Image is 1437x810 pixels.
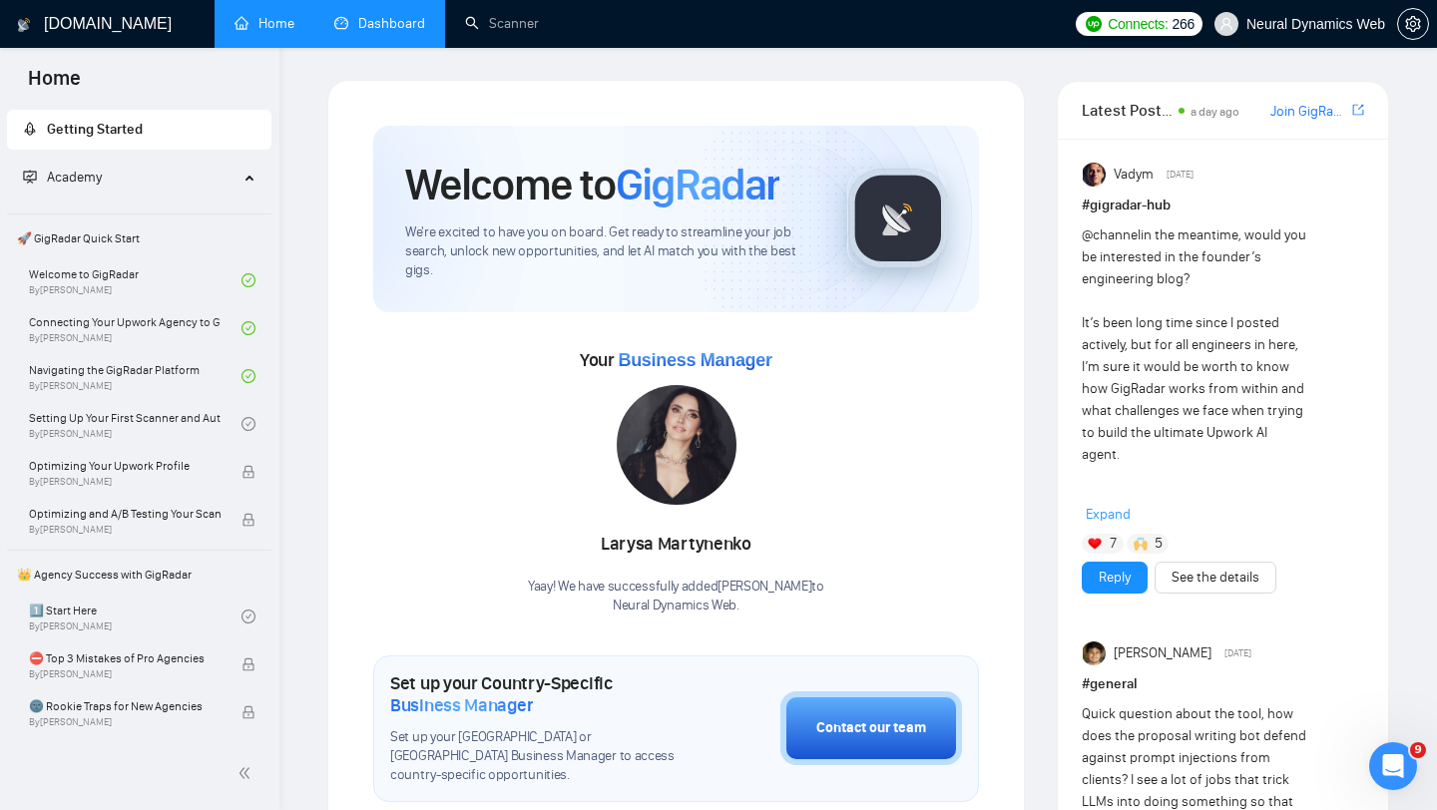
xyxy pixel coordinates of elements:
[47,169,102,186] span: Academy
[405,158,779,211] h1: Welcome to
[1083,641,1107,665] img: karthikk vijay
[29,648,221,668] span: ⛔ Top 3 Mistakes of Pro Agencies
[1082,226,1141,243] span: @channel
[1114,164,1154,186] span: Vadym
[1155,562,1276,594] button: See the details
[1082,562,1148,594] button: Reply
[528,528,824,562] div: Larysa Martynenko
[1134,537,1148,551] img: 🙌
[1224,644,1251,662] span: [DATE]
[241,465,255,479] span: lock
[1410,742,1426,758] span: 9
[241,705,255,719] span: lock
[1086,506,1131,523] span: Expand
[1082,673,1364,695] h1: # general
[23,170,37,184] span: fund-projection-screen
[241,609,255,623] span: check-circle
[528,597,824,615] p: Neural Dynamics Web .
[9,218,269,258] span: 🚀 GigRadar Quick Start
[1082,98,1173,123] span: Latest Posts from the GigRadar Community
[1219,17,1233,31] span: user
[1083,163,1107,187] img: Vadym
[1167,166,1194,184] span: [DATE]
[848,169,948,268] img: gigradar-logo.png
[241,513,255,527] span: lock
[816,717,926,739] div: Contact our team
[7,110,271,150] li: Getting Started
[1099,567,1131,589] a: Reply
[390,728,681,785] span: Set up your [GEOGRAPHIC_DATA] or [GEOGRAPHIC_DATA] Business Manager to access country-specific op...
[1086,16,1102,32] img: upwork-logo.png
[1397,16,1429,32] a: setting
[617,385,736,505] img: 1686860620838-99.jpg
[780,691,962,765] button: Contact our team
[29,354,241,398] a: Navigating the GigRadar PlatformBy[PERSON_NAME]
[1173,13,1195,35] span: 266
[29,595,241,638] a: 1️⃣ Start HereBy[PERSON_NAME]
[1352,102,1364,118] span: export
[29,306,241,350] a: Connecting Your Upwork Agency to GigRadarBy[PERSON_NAME]
[1114,642,1211,664] span: [PERSON_NAME]
[1155,534,1163,554] span: 5
[241,417,255,431] span: check-circle
[241,273,255,287] span: check-circle
[1082,195,1364,216] h1: # gigradar-hub
[405,223,815,280] span: We're excited to have you on board. Get ready to streamline your job search, unlock new opportuni...
[29,476,221,488] span: By [PERSON_NAME]
[390,672,681,716] h1: Set up your Country-Specific
[29,716,221,728] span: By [PERSON_NAME]
[1398,16,1428,32] span: setting
[528,578,824,615] div: Yaay! We have successfully added [PERSON_NAME] to
[580,349,772,371] span: Your
[1172,567,1259,589] a: See the details
[618,350,771,370] span: Business Manager
[1108,13,1168,35] span: Connects:
[29,524,221,536] span: By [PERSON_NAME]
[1088,537,1102,551] img: ❤️
[465,15,539,32] a: searchScanner
[47,121,143,138] span: Getting Started
[1397,8,1429,40] button: setting
[238,763,257,783] span: double-left
[23,122,37,136] span: rocket
[241,657,255,671] span: lock
[235,15,294,32] a: homeHome
[9,555,269,595] span: 👑 Agency Success with GigRadar
[1270,101,1348,123] a: Join GigRadar Slack Community
[29,504,221,524] span: Optimizing and A/B Testing Your Scanner for Better Results
[334,15,425,32] a: dashboardDashboard
[17,9,31,41] img: logo
[1110,534,1117,554] span: 7
[1369,742,1417,790] iframe: Intercom live chat
[12,64,97,106] span: Home
[390,694,533,716] span: Business Manager
[23,169,102,186] span: Academy
[29,258,241,302] a: Welcome to GigRadarBy[PERSON_NAME]
[1191,105,1239,119] span: a day ago
[241,321,255,335] span: check-circle
[29,696,221,716] span: 🌚 Rookie Traps for New Agencies
[616,158,779,211] span: GigRadar
[241,369,255,383] span: check-circle
[29,402,241,446] a: Setting Up Your First Scanner and Auto-BidderBy[PERSON_NAME]
[29,456,221,476] span: Optimizing Your Upwork Profile
[29,668,221,680] span: By [PERSON_NAME]
[1352,101,1364,120] a: export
